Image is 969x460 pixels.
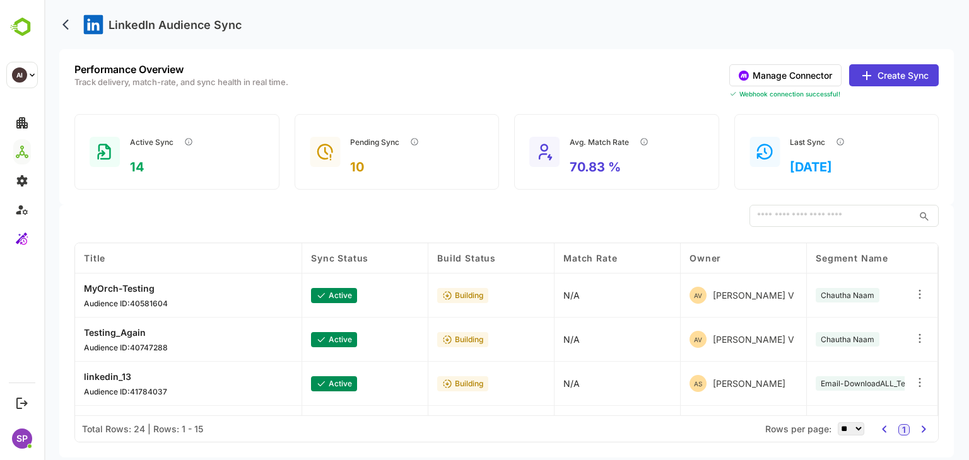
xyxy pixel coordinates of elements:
div: Amisha Sharma [645,375,741,392]
p: 70.83 % [526,159,613,175]
div: Avg. Match Rate [526,129,613,154]
span: Sync Status [267,253,324,263]
p: building [411,290,439,300]
button: 1 [854,424,866,435]
div: SP [12,428,32,449]
p: building [411,335,439,344]
div: Webhook connection successful! [685,90,895,98]
button: Manage Connector [685,64,797,86]
p: [DATE] [746,159,809,175]
span: Chautha Naam [777,335,830,344]
span: Build Status [393,253,452,263]
div: AV [645,287,662,304]
p: Track delivery, match-rate, and sync health in real time. [30,78,244,86]
div: Active Sync [86,129,157,154]
span: Title [40,253,61,263]
span: Rows per page: [721,423,787,434]
p: linkedin_13 [40,371,123,382]
div: Total Rows: 24 | Rows: 1 - 15 [38,423,159,434]
button: Logout [13,394,30,411]
p: 14 [86,159,157,175]
p: 10 [306,159,383,175]
div: Akshat V [645,331,750,348]
p: building [411,379,439,388]
button: Time since the most recent batch update. [784,129,809,154]
p: active [285,335,308,344]
p: N/A [519,378,536,389]
button: Create Sync [805,64,895,86]
p: Audience ID: 40581604 [40,299,124,308]
div: Last Sync [746,129,809,154]
p: Audience ID: 41784037 [40,387,123,396]
div: Pending Sync [306,129,383,154]
p: active [285,379,308,388]
button: Audiences still in ‘Building’ or ‘Updating’ for more than 24 hours. [358,129,383,154]
p: MyOrch-Testing [40,283,124,294]
p: Testing_Again [40,327,124,338]
span: Segment Name [772,253,844,263]
button: back [15,15,34,34]
img: BambooboxLogoMark.f1c84d78b4c51b1a7b5f700c9845e183.svg [6,15,38,39]
div: AV [645,331,662,348]
span: Chautha Naam [777,290,830,300]
span: Owner [645,253,677,263]
span: Match Rate [519,253,573,263]
p: active [285,290,308,300]
button: Audiences in ‘Ready’ status and actively receiving ad delivery. [132,129,157,154]
p: LinkedIn Audience Sync [64,18,197,32]
p: N/A [519,290,536,301]
span: Email-DownloadALL_Test [777,379,867,388]
button: Average percentage of contacts/companies LinkedIn successfully matched. [587,129,613,154]
p: Performance Overview [30,64,244,74]
p: N/A [519,334,536,345]
div: AI [12,67,27,83]
div: Akshat V [645,287,750,304]
p: Audience ID: 40747288 [40,343,124,352]
div: AS [645,375,662,392]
